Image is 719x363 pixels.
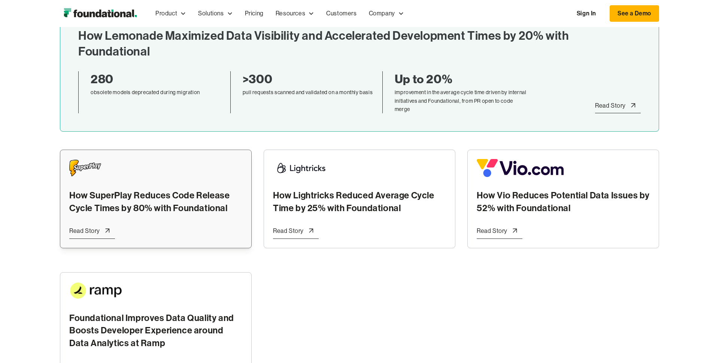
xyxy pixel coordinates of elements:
a: See a Demo [610,5,659,22]
div: improvement in the average cycle time driven by internal initiatives and Foundational, from PR op... [395,88,528,113]
div: Read Story [69,226,100,236]
div: Read Story [273,226,304,236]
a: home [60,6,140,21]
div: Company [369,9,395,18]
h2: Foundational Improves Data Quality and Boosts Developer Experience around Data Analytics at Ramp [69,312,242,349]
div: Solutions [192,1,239,26]
a: How SuperPlay Reduces Code Release Cycle Times by 80% with FoundationalRead Story [60,150,252,248]
a: Sign In [569,6,604,21]
a: Pricing [239,1,270,26]
iframe: Chat Widget [682,327,719,363]
h2: How Vio Reduces Potential Data Issues by 52% with Foundational [477,189,650,214]
a: Customers [320,1,362,26]
div: Product [155,9,177,18]
div: Resources [270,1,320,26]
div: 280 [91,71,224,87]
div: Read Story [477,226,507,236]
h2: How Lemonade Maximized Data Visibility and Accelerated Development Times by 20% with Foundational [78,28,641,59]
a: How Vio Reduces Potential Data Issues by 52% with FoundationalRead Story [467,150,659,248]
div: >300 [243,71,376,87]
h2: How SuperPlay Reduces Code Release Cycle Times by 80% with Foundational [69,189,242,214]
div: Company [363,1,410,26]
div: Read Story [595,101,626,111]
div: Solutions [198,9,224,18]
div: obsolete models deprecated during migration [91,88,224,96]
div: pull requests scanned and validated on a monthly basis [243,88,376,96]
a: How Lightricks Reduced Average Cycle Time by 25% with FoundationalRead Story [264,150,455,248]
img: Foundational Logo [60,6,140,21]
h2: How Lightricks Reduced Average Cycle Time by 25% with Foundational [273,189,446,214]
div: Resources [276,9,305,18]
div: Product [149,1,192,26]
div: Up to 20% [395,71,528,87]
